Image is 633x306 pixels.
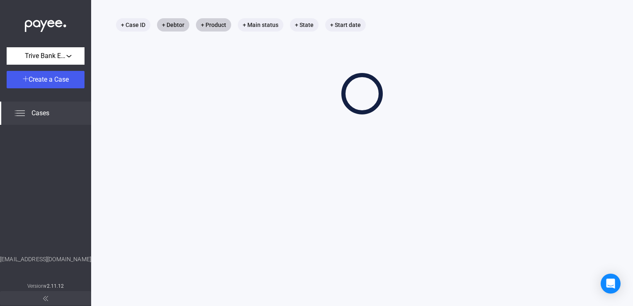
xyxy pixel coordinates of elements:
[7,47,85,65] button: Trive Bank Europe Zrt.
[325,18,366,32] mat-chip: + Start date
[238,18,283,32] mat-chip: + Main status
[43,296,48,301] img: arrow-double-left-grey.svg
[196,18,231,32] mat-chip: + Product
[157,18,189,32] mat-chip: + Debtor
[29,75,69,83] span: Create a Case
[31,108,49,118] span: Cases
[116,18,150,32] mat-chip: + Case ID
[290,18,319,32] mat-chip: + State
[44,283,64,289] strong: v2.11.12
[601,274,621,294] div: Open Intercom Messenger
[15,108,25,118] img: list.svg
[25,51,66,61] span: Trive Bank Europe Zrt.
[25,15,66,32] img: white-payee-white-dot.svg
[7,71,85,88] button: Create a Case
[23,76,29,82] img: plus-white.svg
